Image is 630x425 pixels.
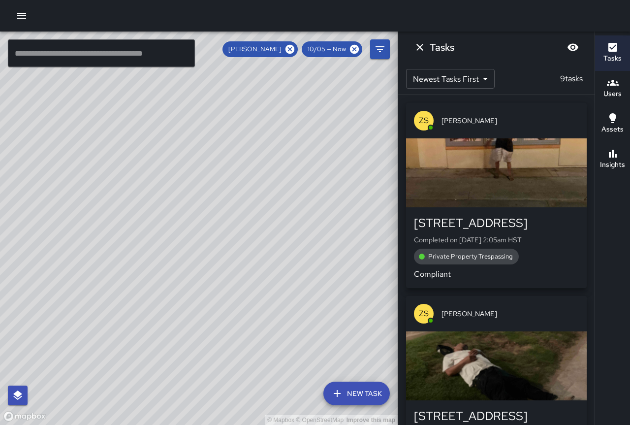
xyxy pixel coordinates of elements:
[414,268,579,280] p: Compliant
[406,103,587,288] button: ZS[PERSON_NAME][STREET_ADDRESS]Completed on [DATE] 2:05am HSTPrivate Property TrespassingCompliant
[595,106,630,142] button: Assets
[556,73,587,85] p: 9 tasks
[595,71,630,106] button: Users
[441,309,579,319] span: [PERSON_NAME]
[419,308,429,320] p: ZS
[601,124,624,135] h6: Assets
[302,41,362,57] div: 10/05 — Now
[563,37,583,57] button: Blur
[414,235,579,245] p: Completed on [DATE] 2:05am HST
[603,53,622,64] h6: Tasks
[302,44,352,54] span: 10/05 — Now
[410,37,430,57] button: Dismiss
[323,382,390,405] button: New Task
[422,252,519,262] span: Private Property Trespassing
[441,116,579,126] span: [PERSON_NAME]
[414,408,579,424] div: [STREET_ADDRESS]
[603,89,622,99] h6: Users
[222,41,298,57] div: [PERSON_NAME]
[414,215,579,231] div: [STREET_ADDRESS]
[430,39,454,55] h6: Tasks
[222,44,287,54] span: [PERSON_NAME]
[595,35,630,71] button: Tasks
[406,69,495,89] div: Newest Tasks First
[370,39,390,59] button: Filters
[595,142,630,177] button: Insights
[419,115,429,127] p: ZS
[600,160,625,170] h6: Insights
